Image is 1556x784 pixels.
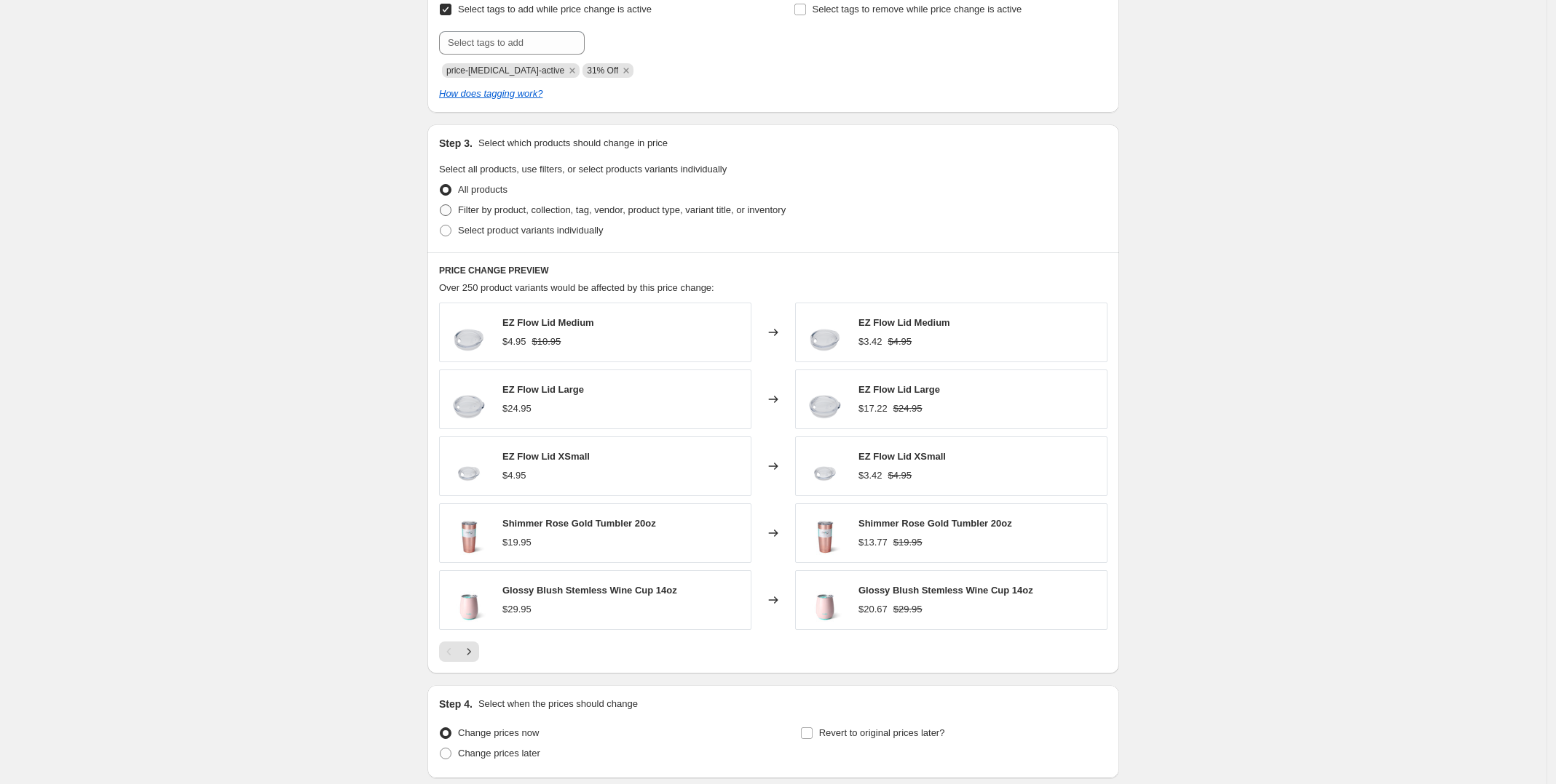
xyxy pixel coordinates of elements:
img: swig-life-classic-20oz-tumbler-rose-gold-label_80x.jpg [803,511,847,555]
span: EZ Flow Lid XSmall [858,451,946,462]
button: Remove 31% Off [620,64,633,77]
div: $4.95 [502,468,526,483]
img: swig-life-medium-ez-flow-lid_80x.png [803,311,847,354]
img: swig-life-signature-14oz-stemless-wine-cup-blush_80x.jpg [447,578,491,622]
span: All products [458,184,508,195]
span: 31% Off [587,65,618,76]
span: Select all products, use filters, or select products variants individually [439,164,727,175]
input: Select tags to add [439,31,585,55]
a: How does tagging work? [439,88,542,99]
span: Glossy Blush Stemless Wine Cup 14oz [502,585,677,596]
strike: $4.95 [888,335,912,349]
img: swig-life-large-ez-flow-lid_80x.png [803,377,847,421]
span: EZ Flow Lid Medium [502,317,594,328]
span: EZ Flow Lid Large [858,384,940,395]
span: Shimmer Rose Gold Tumbler 20oz [858,518,1012,529]
span: Revert to original prices later? [819,727,945,738]
button: Remove price-change-job-active [566,64,579,77]
h2: Step 3. [439,136,473,151]
span: price-change-job-active [446,65,564,76]
div: $20.67 [858,602,888,617]
div: $4.95 [502,335,526,349]
div: $3.42 [858,335,882,349]
span: EZ Flow Lid XSmall [502,451,590,462]
p: Select which products should change in price [478,136,668,151]
strike: $24.95 [893,401,923,416]
strike: $4.95 [888,468,912,483]
span: EZ Flow Lid Medium [858,317,950,328]
div: $3.42 [858,468,882,483]
span: Select tags to add while price change is active [458,4,652,15]
span: Change prices later [458,748,540,759]
h2: Step 4. [439,697,473,711]
img: swig-life-small-ez-flow-lid_80x.png [803,444,847,488]
div: $24.95 [502,401,532,416]
span: Change prices now [458,727,539,738]
strike: $10.95 [532,335,561,349]
p: Select when the prices should change [478,697,638,711]
h6: PRICE CHANGE PREVIEW [439,265,1107,276]
span: EZ Flow Lid Large [502,384,584,395]
strike: $19.95 [893,535,923,550]
span: Shimmer Rose Gold Tumbler 20oz [502,518,656,529]
span: Select tags to remove while price change is active [813,4,1022,15]
div: $17.22 [858,401,888,416]
button: Next [459,641,479,662]
strike: $29.95 [893,602,923,617]
div: $13.77 [858,535,888,550]
span: Glossy Blush Stemless Wine Cup 14oz [858,585,1033,596]
span: Filter by product, collection, tag, vendor, product type, variant title, or inventory [458,204,786,215]
div: $29.95 [502,602,532,617]
span: Select product variants individually [458,225,603,236]
nav: Pagination [439,641,479,662]
img: swig-life-signature-14oz-stemless-wine-cup-blush_80x.jpg [803,578,847,622]
span: Over 250 product variants would be affected by this price change: [439,282,714,293]
img: swig-life-classic-20oz-tumbler-rose-gold-label_80x.jpg [447,511,491,555]
img: swig-life-small-ez-flow-lid_80x.png [447,444,491,488]
img: swig-life-medium-ez-flow-lid_80x.png [447,311,491,354]
img: swig-life-large-ez-flow-lid_80x.png [447,377,491,421]
div: $19.95 [502,535,532,550]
